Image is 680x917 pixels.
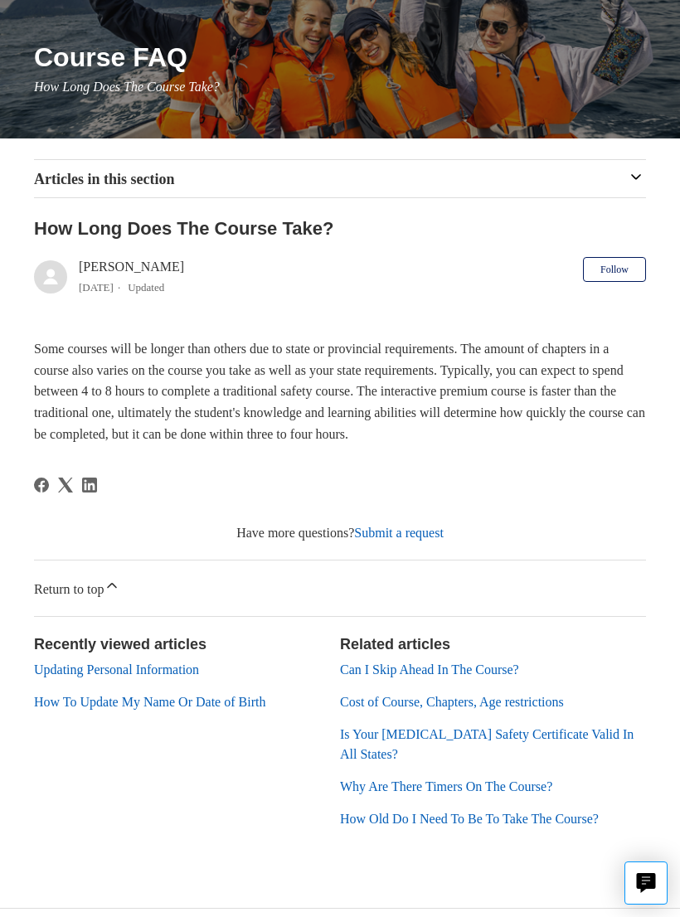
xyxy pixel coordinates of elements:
h1: Course FAQ [34,37,646,77]
a: Why Are There Timers On The Course? [340,779,552,793]
time: 03/21/2024, 11:28 [79,281,114,294]
span: Articles in this section [34,171,174,187]
li: Updated [128,281,164,294]
p: Some courses will be longer than others due to state or provincial requirements. The amount of ch... [34,338,646,444]
span: How Long Does The Course Take? [34,80,220,94]
svg: Share this page on Facebook [34,478,49,492]
h2: How Long Does The Course Take? [34,215,646,242]
button: Follow Article [583,257,646,282]
h2: Recently viewed articles [34,633,323,656]
svg: Share this page on X Corp [58,478,73,492]
div: [PERSON_NAME] [79,257,184,297]
a: Submit a request [354,526,444,540]
a: X Corp [58,478,73,492]
a: Can I Skip Ahead In The Course? [340,662,519,677]
a: How To Update My Name Or Date of Birth [34,695,265,709]
div: Have more questions? [34,523,646,543]
a: Updating Personal Information [34,662,199,677]
h2: Related articles [340,633,646,656]
a: Is Your [MEDICAL_DATA] Safety Certificate Valid In All States? [340,727,634,761]
a: Cost of Course, Chapters, Age restrictions [340,695,564,709]
a: LinkedIn [82,478,97,492]
button: Live chat [624,861,668,905]
a: Return to top [34,560,646,616]
svg: Share this page on LinkedIn [82,478,97,492]
a: Facebook [34,478,49,492]
a: How Old Do I Need To Be To Take The Course? [340,812,599,826]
